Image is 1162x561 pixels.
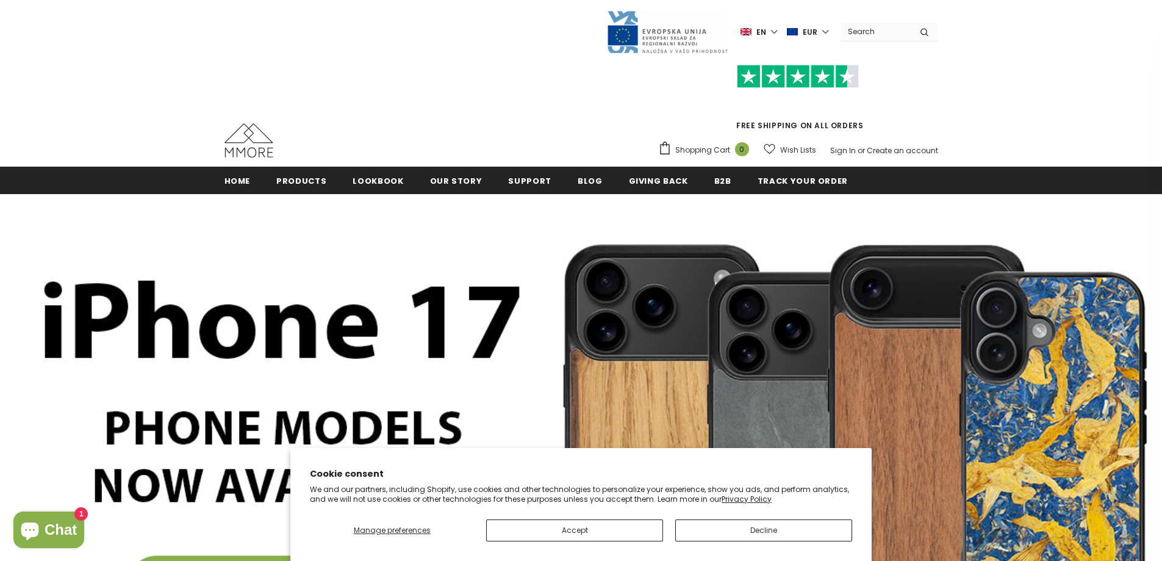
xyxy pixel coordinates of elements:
a: Sign In [830,145,856,156]
img: i-lang-1.png [741,27,751,37]
span: Home [224,175,251,187]
span: 0 [735,142,749,156]
input: Search Site [841,23,911,40]
a: Giving back [629,167,688,194]
span: or [858,145,865,156]
span: B2B [714,175,731,187]
span: en [756,26,766,38]
a: support [508,167,551,194]
span: Shopping Cart [675,144,730,156]
span: EUR [803,26,817,38]
a: Blog [578,167,603,194]
inbox-online-store-chat: Shopify online store chat [10,512,88,551]
button: Accept [486,519,663,541]
img: Trust Pilot Stars [737,65,859,89]
span: FREE SHIPPING ON ALL ORDERS [658,70,938,131]
a: Lookbook [353,167,403,194]
a: Javni Razpis [606,26,728,37]
h2: Cookie consent [310,468,852,480]
span: Our Story [430,175,482,187]
img: MMORE Cases [224,123,273,157]
a: Products [276,167,326,194]
span: Products [276,175,326,187]
span: Giving back [629,175,688,187]
a: Wish Lists [764,139,816,161]
button: Decline [675,519,852,541]
button: Manage preferences [310,519,474,541]
a: Shopping Cart 0 [658,141,755,159]
img: Javni Razpis [606,10,728,54]
a: B2B [714,167,731,194]
span: Lookbook [353,175,403,187]
span: Blog [578,175,603,187]
span: support [508,175,551,187]
span: Manage preferences [354,525,431,535]
span: Track your order [758,175,848,187]
a: Our Story [430,167,482,194]
a: Create an account [867,145,938,156]
a: Home [224,167,251,194]
span: Wish Lists [780,144,816,156]
iframe: Customer reviews powered by Trustpilot [658,88,938,120]
p: We and our partners, including Shopify, use cookies and other technologies to personalize your ex... [310,485,852,504]
a: Privacy Policy [722,494,772,504]
a: Track your order [758,167,848,194]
